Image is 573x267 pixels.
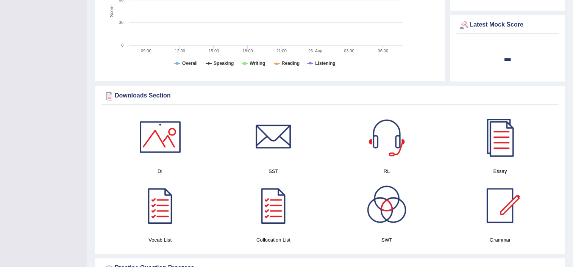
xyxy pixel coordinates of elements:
h4: SST [220,167,326,175]
div: Latest Mock Score [458,19,557,31]
h4: SWT [334,236,440,244]
h4: Vocab List [107,236,213,244]
tspan: Reading [282,61,300,66]
text: 18:00 [242,49,253,53]
tspan: Overall [182,61,198,66]
h4: Grammar [447,236,553,244]
text: 21:00 [276,49,287,53]
text: 30 [119,20,123,25]
h4: Collocation List [220,236,326,244]
tspan: Speaking [214,61,234,66]
text: 06:00 [378,49,388,53]
h4: Essay [447,167,553,175]
tspan: 26. Aug [308,49,322,53]
text: 0 [121,43,123,47]
tspan: Writing [250,61,265,66]
tspan: Score [109,5,114,17]
text: 12:00 [175,49,185,53]
b: - [503,44,512,71]
div: Downloads Section [103,90,557,102]
h4: RL [334,167,440,175]
tspan: Listening [315,61,335,66]
h4: DI [107,167,213,175]
text: 15:00 [209,49,219,53]
text: 09:00 [141,49,151,53]
text: 03:00 [344,49,354,53]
